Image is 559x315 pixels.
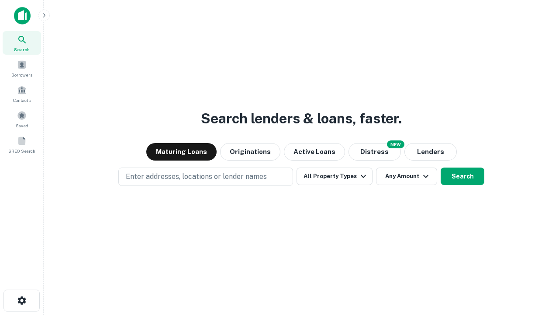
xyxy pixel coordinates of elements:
[3,107,41,131] a: Saved
[297,168,373,185] button: All Property Types
[3,56,41,80] a: Borrowers
[118,168,293,186] button: Enter addresses, locations or lender names
[13,97,31,104] span: Contacts
[16,122,28,129] span: Saved
[126,171,267,182] p: Enter addresses, locations or lender names
[3,133,41,156] a: SREO Search
[3,82,41,105] a: Contacts
[376,168,437,185] button: Any Amount
[515,245,559,287] iframe: Chat Widget
[387,140,404,148] div: NEW
[220,143,280,161] button: Originations
[404,143,457,161] button: Lenders
[14,7,31,24] img: capitalize-icon.png
[349,143,401,161] button: Search distressed loans with lien and other non-mortgage details.
[146,143,217,161] button: Maturing Loans
[11,71,32,78] span: Borrowers
[14,46,30,53] span: Search
[3,31,41,55] a: Search
[8,147,35,154] span: SREO Search
[284,143,345,161] button: Active Loans
[441,168,484,185] button: Search
[201,108,402,129] h3: Search lenders & loans, faster.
